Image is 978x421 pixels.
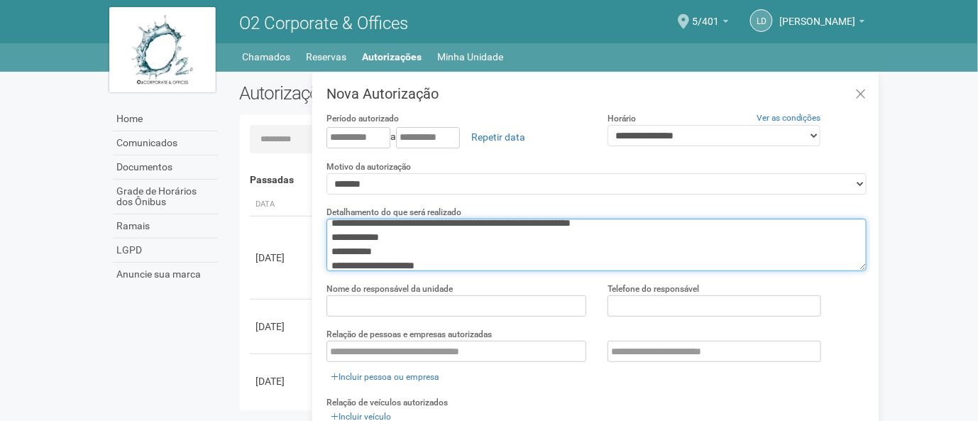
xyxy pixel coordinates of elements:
label: Relação de pessoas e empresas autorizadas [326,328,492,341]
a: Chamados [242,47,290,67]
span: O2 Corporate & Offices [239,13,408,33]
label: Horário [608,112,636,125]
label: Telefone do responsável [608,283,699,295]
a: Reservas [306,47,346,67]
label: Nome do responsável da unidade [326,283,453,295]
a: Ver as condições [757,113,821,123]
a: Comunicados [113,131,218,155]
a: Documentos [113,155,218,180]
div: [DATE] [256,319,308,334]
label: Período autorizado [326,112,399,125]
a: 5/401 [693,18,729,29]
div: [DATE] [256,251,308,265]
a: Home [113,107,218,131]
label: Motivo da autorização [326,160,411,173]
a: Anuncie sua marca [113,263,218,286]
a: LGPD [113,239,218,263]
span: Luana de Menezes Reis [780,2,856,27]
a: Repetir data [462,125,534,149]
div: [DATE] [256,374,308,388]
h2: Autorizações [239,82,543,104]
img: logo.jpg [109,7,216,92]
a: Grade de Horários dos Ônibus [113,180,218,214]
h3: Nova Autorização [326,87,868,101]
a: [PERSON_NAME] [780,18,865,29]
a: Autorizações [362,47,422,67]
a: Ramais [113,214,218,239]
a: Minha Unidade [437,47,503,67]
a: Incluir pessoa ou empresa [326,369,444,385]
div: a [326,125,587,149]
label: Detalhamento do que será realizado [326,206,461,219]
h4: Passadas [250,175,858,185]
th: Data [250,193,314,217]
span: 5/401 [693,2,720,27]
label: Relação de veículos autorizados [326,396,448,409]
a: Ld [750,9,773,32]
